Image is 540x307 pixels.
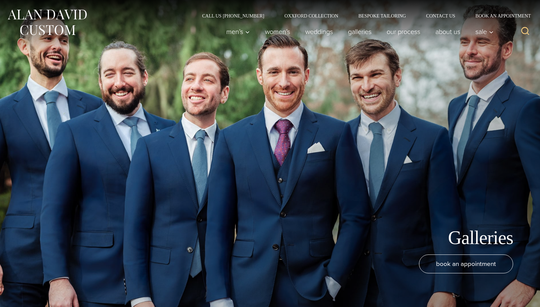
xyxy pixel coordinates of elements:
[226,28,250,35] span: Men’s
[436,259,496,269] span: book an appointment
[7,7,87,37] img: Alan David Custom
[416,13,465,18] a: Contact Us
[475,28,494,35] span: Sale
[192,13,274,18] a: Call Us [PHONE_NUMBER]
[428,25,468,38] a: About Us
[419,254,513,273] a: book an appointment
[448,227,513,249] h1: Galleries
[517,24,533,40] button: View Search Form
[341,25,379,38] a: Galleries
[379,25,428,38] a: Our Process
[298,25,341,38] a: weddings
[192,13,533,18] nav: Secondary Navigation
[258,25,298,38] a: Women’s
[465,13,533,18] a: Book an Appointment
[348,13,416,18] a: Bespoke Tailoring
[219,25,497,38] nav: Primary Navigation
[274,13,348,18] a: Oxxford Collection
